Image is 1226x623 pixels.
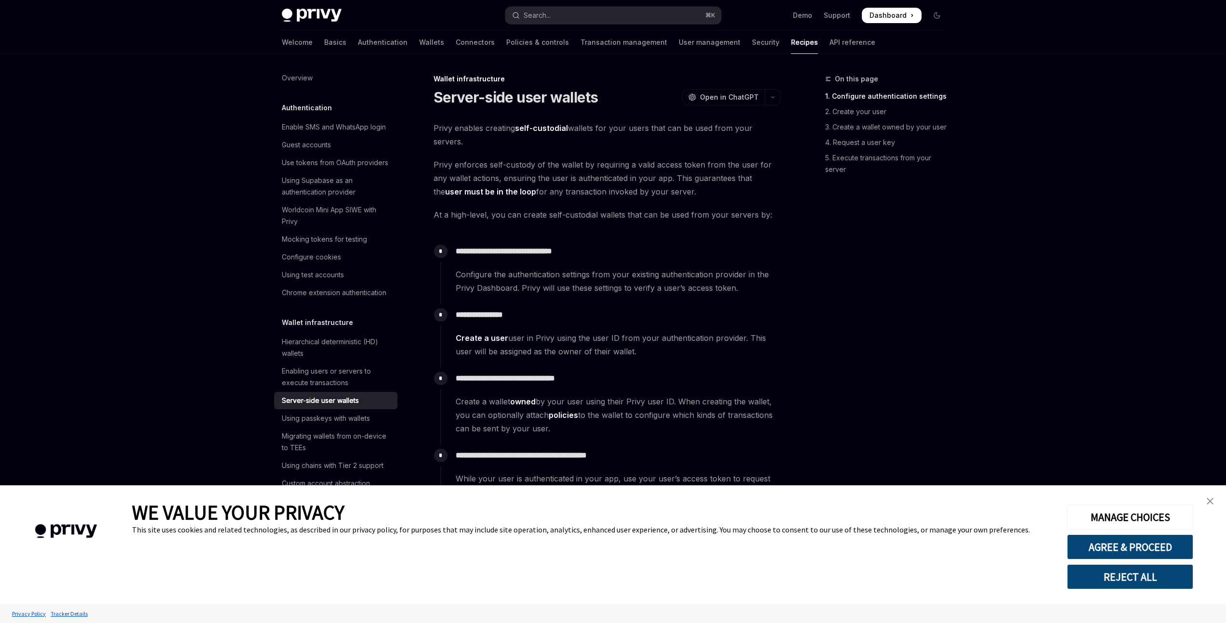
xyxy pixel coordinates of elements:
button: Toggle dark mode [929,8,945,23]
a: Enabling users or servers to execute transactions [274,363,397,391]
div: Search... [524,10,551,21]
div: Chrome extension authentication [282,287,386,299]
strong: user must be in the loop [445,187,536,196]
a: Using passkeys with wallets [274,410,397,427]
a: Overview [274,69,397,87]
a: Recipes [791,31,818,54]
a: Policies & controls [506,31,569,54]
div: Use tokens from OAuth providers [282,157,388,169]
span: Privy enables creating wallets for your users that can be used from your servers. [434,121,781,148]
img: company logo [14,510,118,552]
a: Mocking tokens for testing [274,231,397,248]
div: Enabling users or servers to execute transactions [282,365,392,389]
h1: Server-side user wallets [434,89,598,106]
a: Tracker Details [48,605,90,622]
a: owned [510,397,536,407]
span: Dashboard [870,11,907,20]
button: REJECT ALL [1067,564,1193,589]
a: Wallets [419,31,444,54]
a: Custom account abstraction implementation [274,475,397,504]
strong: self-custodial [515,123,568,133]
a: User management [679,31,740,54]
button: Open in ChatGPT [682,89,765,105]
span: At a high-level, you can create self-custodial wallets that can be used from your servers by: [434,208,781,221]
a: Configure cookies [274,248,397,266]
img: close banner [1207,498,1213,505]
div: Using Supabase as an authentication provider [282,175,392,198]
div: Using chains with Tier 2 support [282,460,383,471]
a: Dashboard [862,8,922,23]
a: API reference [830,31,875,54]
div: Using test accounts [282,269,344,281]
div: Guest accounts [282,139,331,151]
div: Migrating wallets from on-device to TEEs [282,430,392,454]
a: Using chains with Tier 2 support [274,457,397,474]
img: dark logo [282,9,342,22]
a: Transaction management [580,31,667,54]
div: Using passkeys with wallets [282,413,370,424]
a: Support [824,11,850,20]
a: 2. Create your user [825,104,952,119]
a: 1. Configure authentication settings [825,89,952,104]
div: Custom account abstraction implementation [282,478,392,501]
a: Security [752,31,779,54]
div: Wallet infrastructure [434,74,781,84]
span: ⌘ K [705,12,715,19]
div: Worldcoin Mini App SIWE with Privy [282,204,392,227]
a: policies [549,410,578,420]
a: close banner [1200,492,1220,511]
a: Migrating wallets from on-device to TEEs [274,428,397,456]
a: Server-side user wallets [274,392,397,409]
a: Guest accounts [274,136,397,154]
div: Hierarchical deterministic (HD) wallets [282,336,392,359]
div: Enable SMS and WhatsApp login [282,121,386,133]
a: Worldcoin Mini App SIWE with Privy [274,201,397,230]
a: Demo [793,11,812,20]
a: Basics [324,31,346,54]
a: Using Supabase as an authentication provider [274,172,397,201]
span: Open in ChatGPT [700,92,759,102]
a: Privacy Policy [10,605,48,622]
div: Configure cookies [282,251,341,263]
a: Enable SMS and WhatsApp login [274,118,397,136]
a: Using test accounts [274,266,397,284]
a: Authentication [358,31,408,54]
span: Privy enforces self-custody of the wallet by requiring a valid access token from the user for any... [434,158,781,198]
div: Mocking tokens for testing [282,234,367,245]
h5: Authentication [282,102,332,114]
span: While your user is authenticated in your app, use your user’s access token to request an ephemera... [456,472,780,512]
div: Overview [282,72,313,84]
a: Connectors [456,31,495,54]
span: Configure the authentication settings from your existing authentication provider in the Privy Das... [456,268,780,295]
button: AGREE & PROCEED [1067,534,1193,559]
a: Use tokens from OAuth providers [274,154,397,171]
button: Open search [505,7,721,24]
button: MANAGE CHOICES [1067,505,1193,530]
span: WE VALUE YOUR PRIVACY [132,500,344,525]
span: On this page [835,73,878,85]
div: This site uses cookies and related technologies, as described in our privacy policy, for purposes... [132,525,1053,534]
span: user in Privy using the user ID from your authentication provider. This user will be assigned as ... [456,331,780,358]
span: Create a wallet by your user using their Privy user ID. When creating the wallet, you can optiona... [456,395,780,435]
h5: Wallet infrastructure [282,317,353,328]
a: Welcome [282,31,313,54]
a: Chrome extension authentication [274,284,397,301]
div: Server-side user wallets [282,395,359,406]
a: Hierarchical deterministic (HD) wallets [274,333,397,362]
a: 5. Execute transactions from your server [825,150,952,177]
a: 4. Request a user key [825,135,952,150]
a: Create a user [456,333,508,343]
a: 3. Create a wallet owned by your user [825,119,952,135]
